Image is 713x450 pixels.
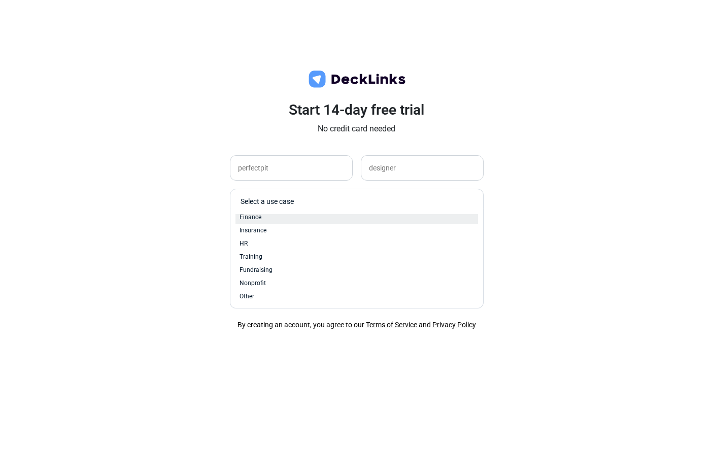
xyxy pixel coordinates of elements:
[432,321,476,329] a: Privacy Policy
[240,265,273,274] span: Fundraising
[366,321,417,329] a: Terms of Service
[240,279,266,288] span: Nonprofit
[230,123,484,135] p: No credit card needed
[230,101,484,119] h3: Start 14-day free trial
[240,226,266,235] span: Insurance
[240,292,254,301] span: Other
[240,239,248,248] span: HR
[361,155,484,181] input: Enter your job title
[240,213,261,222] span: Finance
[240,252,262,261] span: Training
[241,196,478,207] div: Select a use case
[230,155,353,181] input: Enter your company name
[306,69,408,89] img: deck-links-logo.c572c7424dfa0d40c150da8c35de9cd0.svg
[237,320,476,330] div: By creating an account, you agree to our and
